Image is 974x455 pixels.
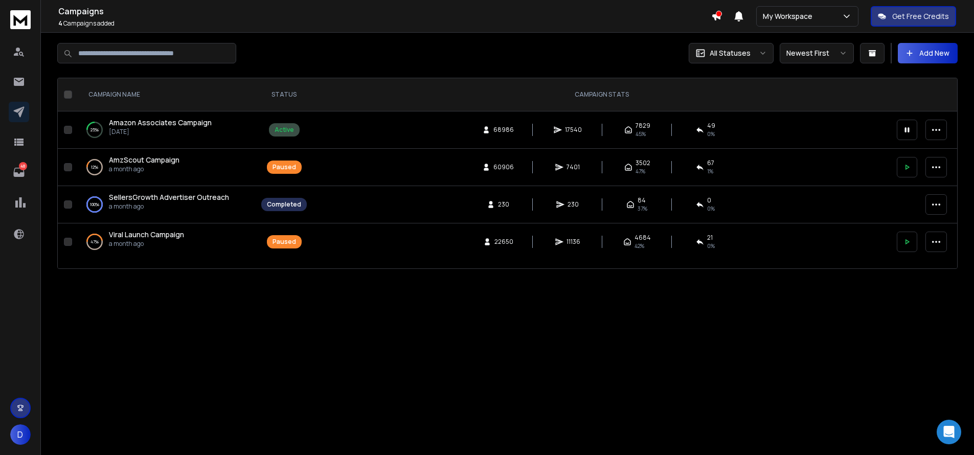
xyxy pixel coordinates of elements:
span: 11136 [567,238,580,246]
span: Viral Launch Campaign [109,230,184,239]
p: Get Free Credits [892,11,949,21]
button: Get Free Credits [871,6,956,27]
th: STATUS [255,78,313,111]
span: 45 % [636,130,646,138]
th: CAMPAIGN NAME [76,78,255,111]
div: Paused [273,238,296,246]
button: Add New [898,43,958,63]
td: 47%Viral Launch Campaigna month ago [76,223,255,261]
p: [DATE] [109,128,212,136]
button: D [10,424,31,445]
div: Active [275,126,294,134]
span: 49 [707,122,715,130]
span: 21 [707,234,713,242]
span: 230 [498,200,509,209]
p: My Workspace [763,11,817,21]
p: a month ago [109,240,184,248]
p: 100 % [90,199,99,210]
span: 3502 [636,159,650,167]
a: Viral Launch Campaign [109,230,184,240]
span: 84 [638,196,646,204]
a: Amazon Associates Campaign [109,118,212,128]
span: 0 % [707,204,715,213]
p: a month ago [109,202,229,211]
button: Newest First [780,43,854,63]
span: 1 % [707,167,713,175]
span: 60906 [493,163,514,171]
p: a month ago [109,165,179,173]
p: 47 % [90,237,99,247]
span: 0 % [707,242,715,250]
p: 12 % [91,162,98,172]
span: 68986 [493,126,514,134]
span: 42 % [635,242,644,250]
a: AmzScout Campaign [109,155,179,165]
span: 0 [707,196,711,204]
a: 48 [9,162,29,183]
span: 17540 [565,126,582,134]
span: 7829 [636,122,650,130]
th: CAMPAIGN STATS [313,78,891,111]
div: Completed [267,200,301,209]
p: Campaigns added [58,19,711,28]
span: 4684 [635,234,651,242]
span: 4 [58,19,62,28]
div: Paused [273,163,296,171]
span: 7401 [567,163,580,171]
p: 48 [19,162,27,170]
td: 12%AmzScout Campaigna month ago [76,149,255,186]
span: 67 [707,159,714,167]
p: 25 % [90,125,99,135]
span: 0 % [707,130,715,138]
td: 25%Amazon Associates Campaign[DATE] [76,111,255,149]
span: 47 % [636,167,645,175]
span: Amazon Associates Campaign [109,118,212,127]
span: 22650 [494,238,513,246]
td: 100%SellersGrowth Advertiser Outreacha month ago [76,186,255,223]
a: SellersGrowth Advertiser Outreach [109,192,229,202]
p: All Statuses [710,48,751,58]
h1: Campaigns [58,5,711,17]
span: 37 % [638,204,647,213]
span: 230 [568,200,579,209]
div: Open Intercom Messenger [937,420,961,444]
img: logo [10,10,31,29]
